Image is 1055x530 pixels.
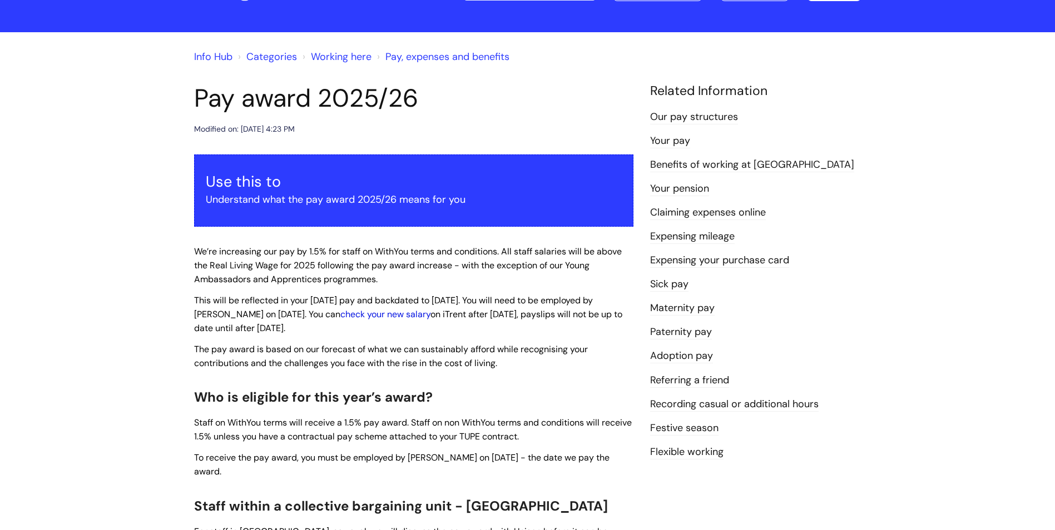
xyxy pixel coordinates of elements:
[650,253,789,268] a: Expensing your purchase card
[235,48,297,66] li: Solution home
[194,452,610,477] span: To receive the pay award, you must be employed by [PERSON_NAME] on [DATE] - the date we pay the a...
[300,48,372,66] li: Working here
[194,388,433,406] span: Who is eligible for this year’s award?
[650,301,715,316] a: Maternity pay
[194,246,622,285] span: We’re increasing our pay by 1.5% for staff on WithYou terms and conditions. All staff salaries wi...
[650,134,690,148] a: Your pay
[650,325,712,339] a: Paternity pay
[650,349,713,363] a: Adoption pay
[194,83,633,113] h1: Pay award 2025/26
[650,421,719,436] a: Festive season
[650,182,709,196] a: Your pension
[194,343,588,369] span: The pay award is based on our forecast of what we can sustainably afford while recognising your c...
[374,48,509,66] li: Pay, expenses and benefits
[650,445,724,459] a: Flexible working
[246,50,297,63] a: Categories
[194,294,622,334] span: This will be reflected in your [DATE] pay and backdated to [DATE]. You will need to be employed b...
[650,229,735,244] a: Expensing mileage
[650,277,689,292] a: Sick pay
[340,308,430,320] a: check your new salary
[385,50,509,63] a: Pay, expenses and benefits
[194,50,232,63] a: Info Hub
[194,417,632,442] span: Staff on WithYou terms will receive a 1.5% pay award. Staff on non WithYou terms and conditions w...
[650,83,861,99] h4: Related Information
[650,373,729,388] a: Referring a friend
[650,206,766,220] a: Claiming expenses online
[194,122,295,136] div: Modified on: [DATE] 4:23 PM
[650,110,738,124] a: Our pay structures
[311,50,372,63] a: Working here
[650,158,854,172] a: Benefits of working at [GEOGRAPHIC_DATA]
[206,173,622,191] h3: Use this to
[194,497,608,514] span: Staff within a collective bargaining unit - [GEOGRAPHIC_DATA]
[650,397,819,412] a: Recording casual or additional hours
[206,191,622,208] p: Understand what the pay award 2025/26 means for you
